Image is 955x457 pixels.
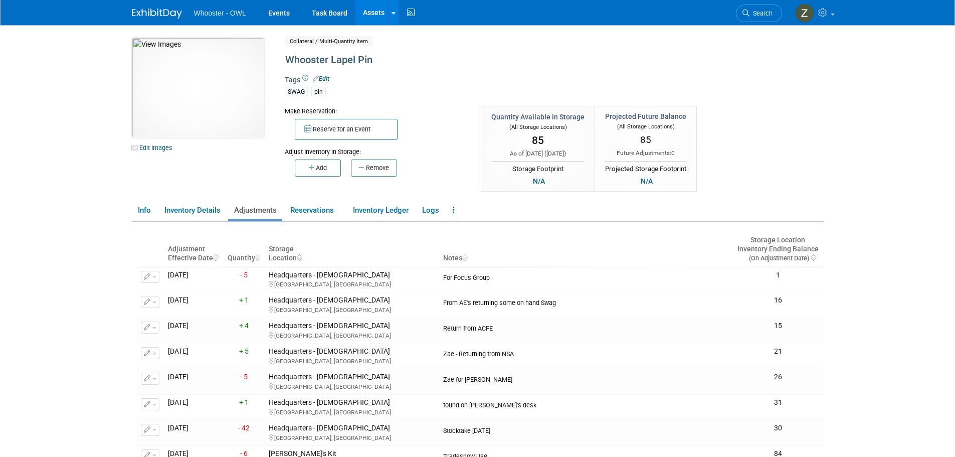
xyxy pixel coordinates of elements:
span: + 1 [239,398,249,406]
a: Info [132,202,156,219]
div: Tags [285,75,741,104]
td: [DATE] [164,318,223,344]
img: View Images [132,38,264,138]
div: [GEOGRAPHIC_DATA], [GEOGRAPHIC_DATA] [269,305,435,314]
div: 26 [736,373,820,382]
div: Return from ACFE [443,322,728,333]
span: (On Adjustment Date) [740,254,809,262]
div: Zae for [PERSON_NAME] [443,373,728,384]
div: Headquarters - [DEMOGRAPHIC_DATA] [269,398,435,416]
img: Zae Arroyo-May [795,4,814,23]
div: (All Storage Locations) [605,121,686,131]
div: Whooster Lapel Pin [282,51,741,69]
div: (All Storage Locations) [491,122,585,131]
div: As of [DATE] ( ) [491,149,585,158]
div: 21 [736,347,820,356]
div: 1 [736,271,820,280]
span: 0 [671,149,675,157]
span: - 5 [240,373,248,381]
div: 30 [736,424,820,433]
td: [DATE] [164,420,223,445]
td: [DATE] [164,344,223,369]
div: Quantity Available in Storage [491,112,585,122]
div: Headquarters - [DEMOGRAPHIC_DATA] [269,347,435,365]
span: + 5 [239,347,249,355]
span: 85 [640,134,651,145]
th: Storage Location : activate to sort column ascending [265,232,439,267]
button: Reserve for an Event [295,119,398,140]
td: [DATE] [164,394,223,420]
div: Make Reservation: [285,106,466,116]
div: Projected Storage Footprint [605,161,686,174]
div: Zae - Returning from NSA [443,347,728,358]
a: Edit [313,75,329,82]
th: Storage LocationInventory Ending Balance (On Adjustment Date) : activate to sort column ascending [732,232,824,267]
div: Projected Future Balance [605,111,686,121]
td: [DATE] [164,369,223,395]
img: ExhibitDay [132,9,182,19]
div: For Focus Group [443,271,728,282]
th: Adjustment Effective Date : activate to sort column ascending [164,232,223,267]
div: Headquarters - [DEMOGRAPHIC_DATA] [269,322,435,340]
div: [GEOGRAPHIC_DATA], [GEOGRAPHIC_DATA] [269,356,435,365]
span: + 1 [239,296,249,304]
div: Future Adjustments: [605,149,686,158]
div: Storage Footprint [491,161,585,174]
div: [GEOGRAPHIC_DATA], [GEOGRAPHIC_DATA] [269,433,435,442]
a: Inventory Details [158,202,226,219]
div: Headquarters - [DEMOGRAPHIC_DATA] [269,271,435,289]
button: Remove [351,160,397,177]
span: [DATE] [546,150,564,157]
div: [GEOGRAPHIC_DATA], [GEOGRAPHIC_DATA] [269,407,435,416]
div: Stocktake [DATE] [443,424,728,435]
th: Quantity : activate to sort column ascending [223,232,265,267]
div: 16 [736,296,820,305]
div: N/A [530,176,548,187]
span: - 5 [240,271,248,279]
td: [DATE] [164,267,223,292]
a: Adjustments [228,202,282,219]
div: N/A [638,176,656,187]
div: Headquarters - [DEMOGRAPHIC_DATA] [269,424,435,442]
span: - 42 [238,424,250,432]
div: Headquarters - [DEMOGRAPHIC_DATA] [269,296,435,314]
div: 31 [736,398,820,407]
th: Notes : activate to sort column ascending [439,232,732,267]
span: Collateral / Multi-Quantity Item [285,36,373,47]
div: found on [PERSON_NAME]'s desk [443,398,728,409]
a: Edit Images [132,141,176,154]
div: Adjust Inventory in Storage: [285,140,466,157]
div: From AE's returning some on hand Swag [443,296,728,307]
div: [GEOGRAPHIC_DATA], [GEOGRAPHIC_DATA] [269,382,435,391]
td: [DATE] [164,292,223,318]
span: 85 [532,134,544,146]
div: Headquarters - [DEMOGRAPHIC_DATA] [269,373,435,391]
div: [GEOGRAPHIC_DATA], [GEOGRAPHIC_DATA] [269,331,435,340]
div: pin [311,87,326,97]
div: 15 [736,322,820,331]
a: Inventory Ledger [347,202,414,219]
span: + 4 [239,322,249,330]
span: Whooster - OWL [194,9,246,17]
div: SWAG [285,87,308,97]
a: Search [736,5,782,22]
div: [GEOGRAPHIC_DATA], [GEOGRAPHIC_DATA] [269,279,435,288]
button: Add [295,160,341,177]
span: Search [749,10,773,17]
a: Logs [416,202,445,219]
a: Reservations [284,202,345,219]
